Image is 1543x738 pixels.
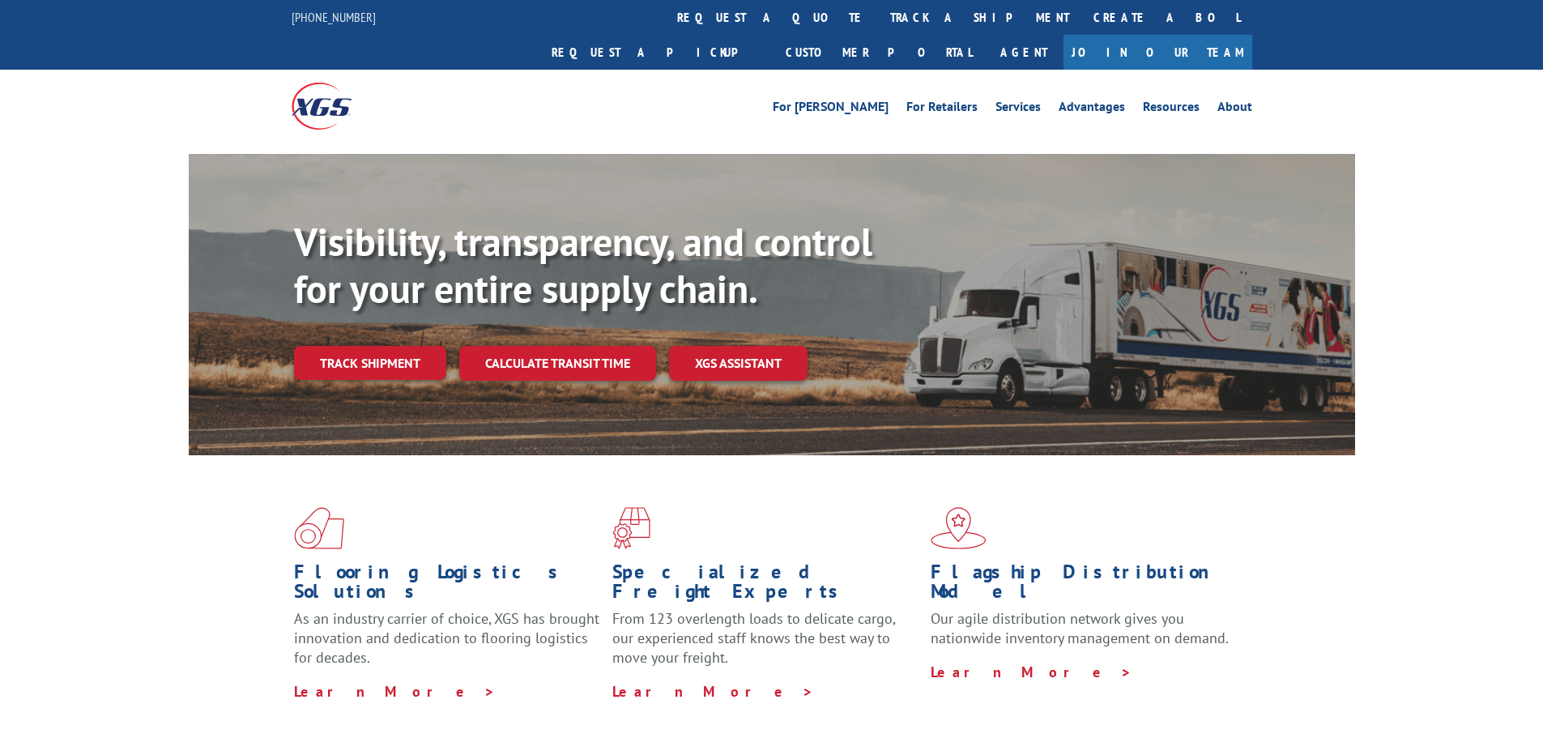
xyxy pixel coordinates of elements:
a: Calculate transit time [459,346,656,381]
a: About [1217,100,1252,118]
a: Advantages [1059,100,1125,118]
a: Customer Portal [774,35,984,70]
a: For [PERSON_NAME] [773,100,889,118]
a: Resources [1143,100,1200,118]
span: Our agile distribution network gives you nationwide inventory management on demand. [931,609,1229,647]
img: xgs-icon-focused-on-flooring-red [612,507,650,549]
b: Visibility, transparency, and control for your entire supply chain. [294,216,872,314]
a: XGS ASSISTANT [669,346,808,381]
span: As an industry carrier of choice, XGS has brought innovation and dedication to flooring logistics... [294,609,599,667]
p: From 123 overlength loads to delicate cargo, our experienced staff knows the best way to move you... [612,609,919,681]
img: xgs-icon-flagship-distribution-model-red [931,507,987,549]
h1: Flooring Logistics Solutions [294,562,600,609]
a: Learn More > [612,682,814,701]
a: Services [995,100,1041,118]
a: Join Our Team [1063,35,1252,70]
a: Agent [984,35,1063,70]
a: Track shipment [294,346,446,380]
a: [PHONE_NUMBER] [292,9,376,25]
h1: Specialized Freight Experts [612,562,919,609]
a: For Retailers [906,100,978,118]
h1: Flagship Distribution Model [931,562,1237,609]
a: Learn More > [294,682,496,701]
a: Learn More > [931,663,1132,681]
a: Request a pickup [539,35,774,70]
img: xgs-icon-total-supply-chain-intelligence-red [294,507,344,549]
